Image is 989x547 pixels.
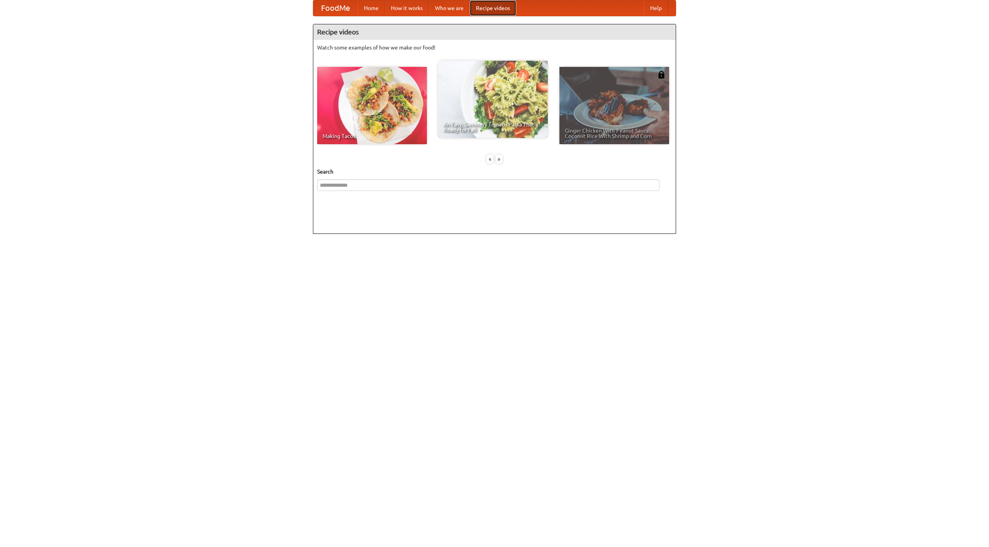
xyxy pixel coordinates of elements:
a: An Easy, Summery Tomato Pasta That's Ready for Fall [438,61,548,138]
h5: Search [317,168,672,176]
a: Home [358,0,385,16]
span: Making Tacos [323,133,421,139]
span: An Easy, Summery Tomato Pasta That's Ready for Fall [444,122,542,133]
h4: Recipe videos [313,24,676,40]
a: Who we are [429,0,470,16]
div: » [496,154,503,164]
a: Making Tacos [317,67,427,144]
a: Help [644,0,668,16]
a: How it works [385,0,429,16]
img: 483408.png [658,71,665,78]
a: FoodMe [313,0,358,16]
div: « [486,154,493,164]
a: Recipe videos [470,0,516,16]
p: Watch some examples of how we make our food! [317,44,672,51]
